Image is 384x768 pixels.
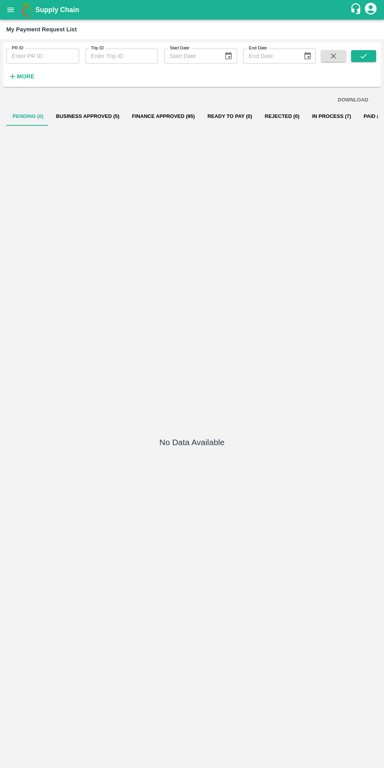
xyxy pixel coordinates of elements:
[126,107,201,126] button: Finance Approved (95)
[85,49,158,63] input: Enter Trip ID
[159,437,225,448] h5: No Data Available
[35,4,350,15] a: Supply Chain
[6,107,50,126] button: Pending (0)
[164,49,218,63] input: Start Date
[306,107,357,126] button: In Process (7)
[201,107,258,126] button: Ready To Pay (0)
[6,49,79,63] input: Enter PR ID
[6,24,77,34] div: My Payment Request List
[6,70,36,83] button: More
[259,107,306,126] button: Rejected (0)
[91,45,104,51] label: Trip ID
[2,1,20,19] button: open drawer
[50,107,126,126] button: Business Approved (5)
[300,49,315,63] button: Choose date
[364,2,378,18] div: account of current user
[12,45,24,51] label: PR ID
[35,6,79,14] b: Supply Chain
[20,2,35,18] img: logo
[221,49,236,63] button: Choose date
[170,45,189,51] label: Start Date
[249,45,267,51] label: End Date
[243,49,297,63] input: End Date
[350,3,364,17] div: customer-support
[335,93,371,107] button: DOWNLOAD
[17,73,34,80] strong: More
